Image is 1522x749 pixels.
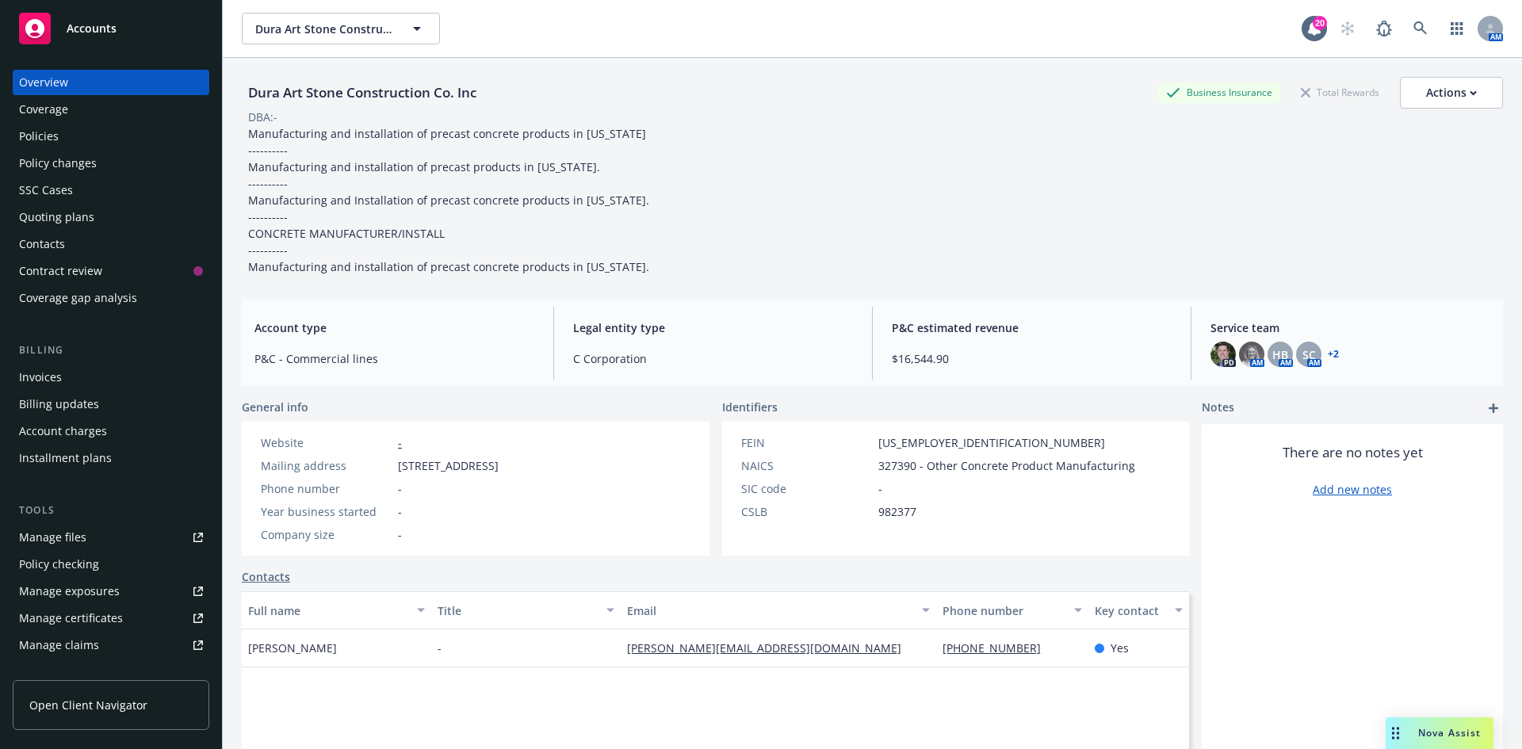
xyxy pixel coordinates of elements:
div: SSC Cases [19,178,73,203]
span: - [878,480,882,497]
button: Phone number [936,591,1088,629]
span: P&C - Commercial lines [254,350,534,367]
span: - [438,640,442,656]
div: Contract review [19,258,102,284]
div: Phone number [261,480,392,497]
div: Policy changes [19,151,97,176]
div: Invoices [19,365,62,390]
span: SC [1302,346,1316,363]
a: Switch app [1441,13,1473,44]
a: Installment plans [13,445,209,471]
span: P&C estimated revenue [892,319,1172,336]
div: Title [438,602,597,619]
div: Email [627,602,912,619]
a: Account charges [13,418,209,444]
div: Actions [1426,78,1477,108]
a: Manage claims [13,632,209,658]
div: Year business started [261,503,392,520]
span: General info [242,399,308,415]
a: Manage certificates [13,606,209,631]
div: Manage files [19,525,86,550]
span: [US_EMPLOYER_IDENTIFICATION_NUMBER] [878,434,1105,451]
span: Manufacturing and installation of precast concrete products in [US_STATE] ---------- Manufacturin... [248,126,649,274]
a: [PERSON_NAME][EMAIL_ADDRESS][DOMAIN_NAME] [627,640,914,655]
span: Notes [1202,399,1234,418]
div: Full name [248,602,407,619]
div: Quoting plans [19,204,94,230]
div: Manage exposures [19,579,120,604]
span: Identifiers [722,399,778,415]
span: [PERSON_NAME] [248,640,337,656]
div: Company size [261,526,392,543]
img: photo [1210,342,1236,367]
div: Coverage gap analysis [19,285,137,311]
span: Account type [254,319,534,336]
button: Actions [1400,77,1503,109]
div: Business Insurance [1158,82,1280,102]
a: Manage files [13,525,209,550]
a: Billing updates [13,392,209,417]
div: Total Rewards [1293,82,1387,102]
span: Nova Assist [1418,726,1481,739]
a: Manage exposures [13,579,209,604]
div: Billing [13,342,209,358]
a: Coverage [13,97,209,122]
span: - [398,526,402,543]
span: HB [1272,346,1288,363]
span: - [398,503,402,520]
a: Accounts [13,6,209,51]
div: Manage BORs [19,659,94,685]
a: Manage BORs [13,659,209,685]
img: photo [1239,342,1264,367]
a: Coverage gap analysis [13,285,209,311]
a: Search [1405,13,1436,44]
div: SIC code [741,480,872,497]
div: Tools [13,503,209,518]
button: Key contact [1088,591,1189,629]
a: Quoting plans [13,204,209,230]
a: Policy changes [13,151,209,176]
div: FEIN [741,434,872,451]
a: Contract review [13,258,209,284]
a: Report a Bug [1368,13,1400,44]
span: Accounts [67,22,117,35]
a: [PHONE_NUMBER] [943,640,1054,655]
div: Key contact [1095,602,1165,619]
div: Contacts [19,231,65,257]
span: $16,544.90 [892,350,1172,367]
span: 327390 - Other Concrete Product Manufacturing [878,457,1135,474]
div: Overview [19,70,68,95]
div: Mailing address [261,457,392,474]
div: Policies [19,124,59,149]
span: Dura Art Stone Construction Co. Inc [255,21,392,37]
div: Dura Art Stone Construction Co. Inc [242,82,483,103]
button: Full name [242,591,431,629]
a: Policies [13,124,209,149]
button: Nova Assist [1386,717,1493,749]
span: C Corporation [573,350,853,367]
div: NAICS [741,457,872,474]
a: Policy checking [13,552,209,577]
div: DBA: - [248,109,277,125]
a: Start snowing [1332,13,1363,44]
div: Phone number [943,602,1064,619]
button: Email [621,591,936,629]
span: Service team [1210,319,1490,336]
span: [STREET_ADDRESS] [398,457,499,474]
div: Manage certificates [19,606,123,631]
span: 982377 [878,503,916,520]
a: Contacts [242,568,290,585]
div: 20 [1313,16,1327,30]
a: - [398,435,402,450]
a: SSC Cases [13,178,209,203]
button: Dura Art Stone Construction Co. Inc [242,13,440,44]
span: Legal entity type [573,319,853,336]
a: Invoices [13,365,209,390]
div: Website [261,434,392,451]
a: Contacts [13,231,209,257]
div: CSLB [741,503,872,520]
span: - [398,480,402,497]
span: Yes [1111,640,1129,656]
div: Drag to move [1386,717,1405,749]
a: Overview [13,70,209,95]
